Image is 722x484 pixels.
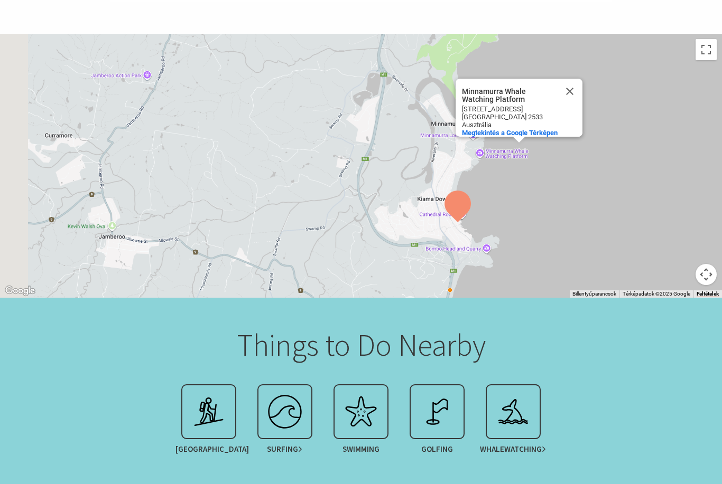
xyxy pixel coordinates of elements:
img: zoosncaqu.svg [492,391,534,433]
div: Ausztrália [462,121,557,129]
a: Feltételek (új lapon nyílik meg) [697,291,719,297]
a: Golfing [399,384,475,459]
div: [STREET_ADDRESS] [462,105,557,113]
div: [GEOGRAPHIC_DATA] 2533 [462,113,557,121]
img: Google [3,284,38,298]
a: [GEOGRAPHIC_DATA] [171,384,247,459]
img: grtwalk.svg [188,391,230,433]
a: WhaleWatching [475,384,551,459]
div: Minnamurra Whale Watching Platform [462,88,557,103]
span: Golfing [421,444,453,454]
a: Megtekintés a Google Térképen [462,129,558,137]
img: sportrec.svg [416,391,458,433]
button: Váltás teljes képernyős nézetre [696,39,717,60]
img: cswtours.svg [340,391,382,433]
span: [GEOGRAPHIC_DATA] [175,444,242,454]
a: A terület megnyitása a Google Térképen (új ablakban nyílik meg) [3,284,38,298]
button: Térképkamera-vezérlők [696,264,717,285]
a: Swimming [323,384,399,459]
span: Térképadatok ©2025 Google [623,291,690,297]
span: Swimming [343,444,379,454]
button: Billentyűparancsok [572,290,616,298]
div: Minnamurra Whale Watching Platform [456,79,582,137]
img: surfing.svg [264,391,306,433]
a: Surfing [247,384,323,459]
span: Whale [480,444,546,454]
h2: Things to Do Nearby [154,327,568,364]
button: Bezárás [557,79,582,104]
span: Surfing [267,444,302,454]
span: Watching [504,444,546,454]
